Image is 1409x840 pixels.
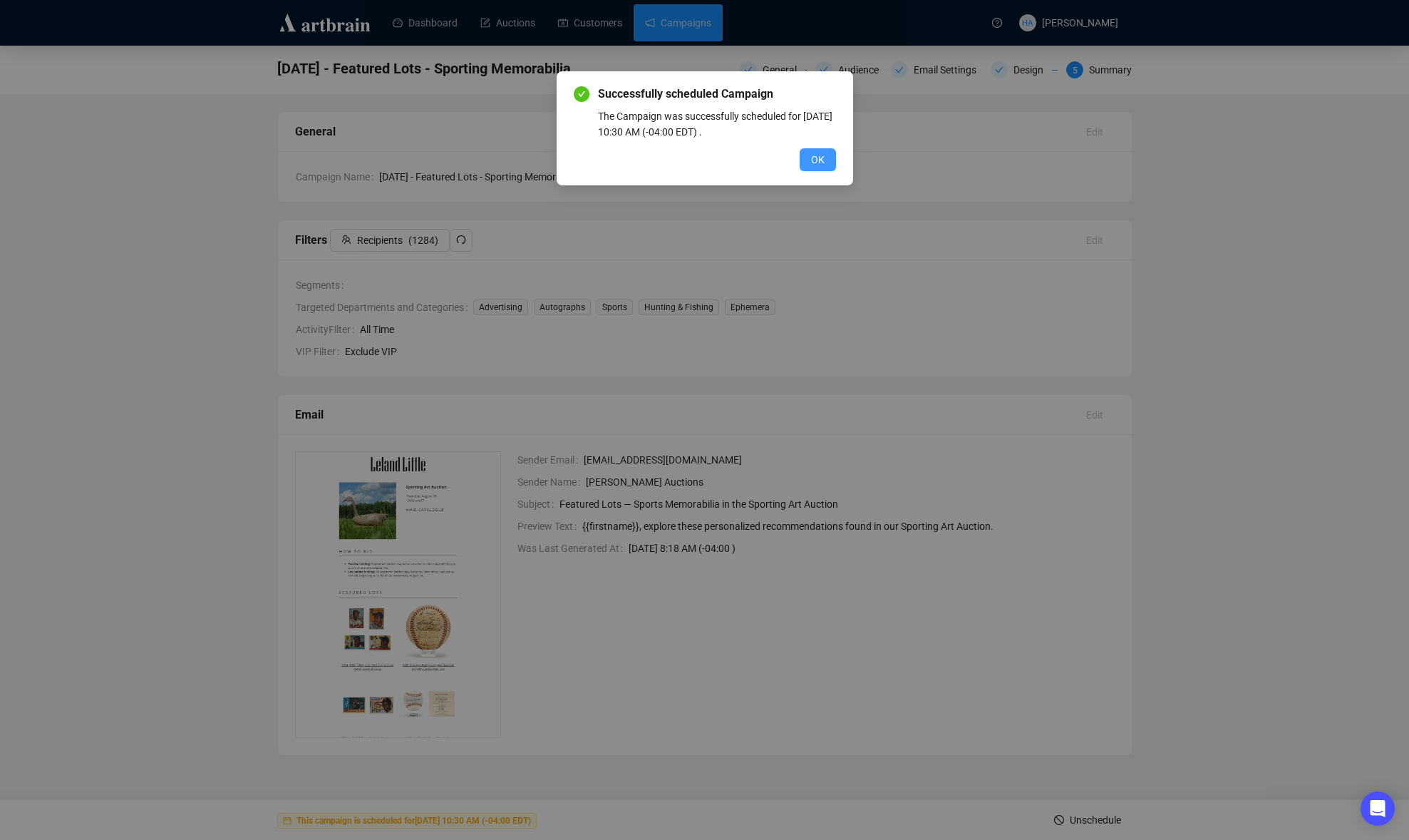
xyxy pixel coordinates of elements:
span: check-circle [574,86,589,102]
div: Open Intercom Messenger [1361,792,1395,826]
button: OK [800,148,836,171]
span: Successfully scheduled Campaign [598,86,836,103]
span: OK [811,152,825,168]
div: The Campaign was successfully scheduled for [DATE] 10:30 AM (-04:00 EDT) . [598,108,836,140]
